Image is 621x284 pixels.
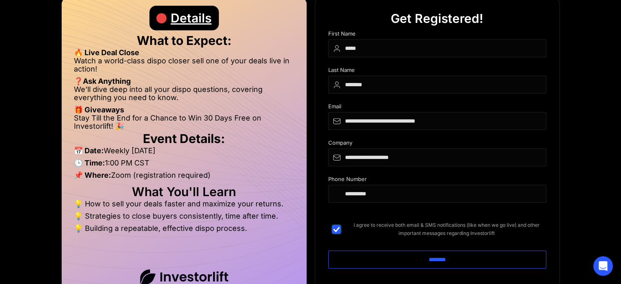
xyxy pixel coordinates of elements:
[328,31,546,39] div: First Name
[328,103,546,112] div: Email
[328,140,546,148] div: Company
[74,85,294,106] li: We’ll dive deep into all your dispo questions, covering everything you need to know.
[391,6,483,31] div: Get Registered!
[171,6,211,30] div: Details
[74,212,294,224] li: 💡 Strategies to close buyers consistently, time after time.
[74,105,124,114] strong: 🎁 Giveaways
[74,77,131,85] strong: ❓Ask Anything
[74,114,294,130] li: Stay Till the End for a Chance to Win 30 Days Free on Investorlift! 🎉
[74,171,111,179] strong: 📌 Where:
[74,147,294,159] li: Weekly [DATE]
[74,224,294,233] li: 💡 Building a repeatable, effective dispo process.
[74,57,294,77] li: Watch a world-class dispo closer sell one of your deals live in action!
[74,159,294,171] li: 1:00 PM CST
[593,256,613,276] div: Open Intercom Messenger
[74,188,294,196] h2: What You'll Learn
[347,221,546,237] span: I agree to receive both email & SMS notifications (like when we go live) and other important mess...
[74,171,294,183] li: Zoom (registration required)
[74,48,139,57] strong: 🔥 Live Deal Close
[74,146,104,155] strong: 📅 Date:
[143,131,225,146] strong: Event Details:
[137,33,231,48] strong: What to Expect:
[74,200,294,212] li: 💡 How to sell your deals faster and maximize your returns.
[328,67,546,76] div: Last Name
[328,176,546,185] div: Phone Number
[74,159,105,167] strong: 🕒 Time:
[328,31,546,282] form: DIspo Day Main Form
